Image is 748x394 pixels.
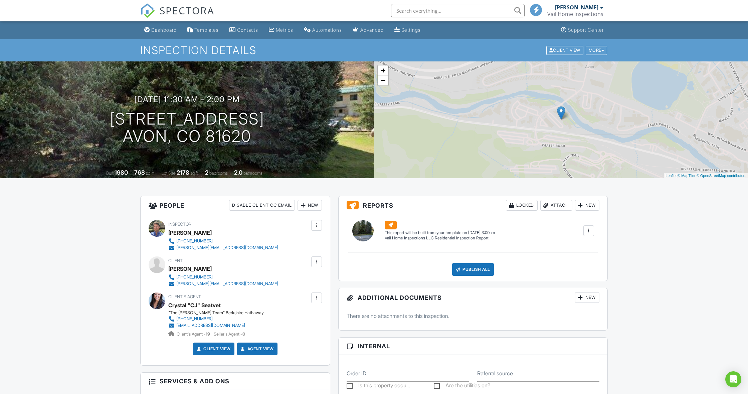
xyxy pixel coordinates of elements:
div: Advanced [360,27,384,33]
a: Client View [195,346,231,352]
div: Dashboard [151,27,177,33]
div: New [298,200,322,211]
div: Open Intercom Messenger [725,371,741,387]
a: [EMAIL_ADDRESS][DOMAIN_NAME] [168,322,258,329]
div: Locked [506,200,538,211]
h3: Additional Documents [339,288,607,307]
a: © MapTiler [678,174,696,178]
div: New [575,292,599,303]
img: The Best Home Inspection Software - Spectora [140,3,155,18]
a: Settings [392,24,423,36]
div: More [586,46,607,55]
a: Zoom in [378,65,388,75]
div: Client View [546,46,583,55]
div: 1980 [115,169,128,176]
label: Referral source [477,370,513,377]
span: bedrooms [209,171,228,176]
div: [PHONE_NUMBER] [176,274,213,280]
span: SPECTORA [160,3,214,17]
span: Client's Agent [168,294,201,299]
span: Lot Size [162,171,176,176]
div: This report will be built from your template on [DATE] 3:00am [385,230,495,235]
a: Contacts [227,24,261,36]
div: Disable Client CC Email [229,200,295,211]
h1: Inspection Details [140,44,608,56]
a: Metrics [266,24,296,36]
div: 2 [205,169,208,176]
strong: 19 [206,332,210,337]
h3: Internal [339,338,607,355]
div: Settings [401,27,421,33]
a: Zoom out [378,75,388,85]
a: [PHONE_NUMBER] [168,238,278,244]
span: sq. ft. [146,171,155,176]
a: [PERSON_NAME][EMAIL_ADDRESS][DOMAIN_NAME] [168,244,278,251]
div: Support Center [568,27,604,33]
div: [EMAIL_ADDRESS][DOMAIN_NAME] [176,323,245,328]
span: Inspector [168,222,191,227]
h3: [DATE] 11:30 am - 2:00 pm [134,95,240,104]
label: Are the utilities on? [434,382,490,391]
div: Vail Home Inspections LLC Residential Inspection Report [385,235,495,241]
a: Support Center [558,24,606,36]
div: [PERSON_NAME] [168,264,212,274]
div: 768 [134,169,145,176]
a: © OpenStreetMap contributors [697,174,746,178]
label: Is this property occupied? [347,382,410,391]
strong: 0 [242,332,245,337]
div: Metrics [276,27,293,33]
h3: Reports [339,196,607,215]
span: Built [106,171,114,176]
span: Client's Agent - [177,332,211,337]
a: Crystal "CJ" Seatvet [168,300,221,310]
label: Order ID [347,370,366,377]
a: Advanced [350,24,386,36]
a: Automations (Basic) [301,24,345,36]
div: [PHONE_NUMBER] [176,238,213,244]
div: Attach [540,200,572,211]
h3: People [141,196,330,215]
div: Vail Home Inspections [547,11,603,17]
span: Seller's Agent - [214,332,245,337]
div: | [664,173,748,179]
a: Dashboard [142,24,179,36]
span: bathrooms [243,171,262,176]
div: Publish All [452,263,494,276]
div: Automations [312,27,342,33]
h3: Services & Add ons [141,373,330,390]
a: [PHONE_NUMBER] [168,274,278,280]
div: Templates [194,27,219,33]
a: [PERSON_NAME][EMAIL_ADDRESS][DOMAIN_NAME] [168,280,278,287]
span: sq.ft. [190,171,199,176]
div: 2178 [177,169,189,176]
h1: [STREET_ADDRESS] Avon, CO 81620 [110,110,264,146]
div: "The [PERSON_NAME] Team" Berkshire Hathaway [168,310,264,316]
div: [PERSON_NAME] [555,4,598,11]
input: Search everything... [391,4,525,17]
a: Client View [546,47,585,52]
div: Contacts [237,27,258,33]
div: New [575,200,599,211]
div: 2.0 [234,169,242,176]
a: [PHONE_NUMBER] [168,316,258,322]
a: SPECTORA [140,9,214,23]
div: [PHONE_NUMBER] [176,316,213,322]
span: Client [168,258,183,263]
a: Leaflet [666,174,677,178]
div: [PERSON_NAME][EMAIL_ADDRESS][DOMAIN_NAME] [176,245,278,250]
div: [PERSON_NAME][EMAIL_ADDRESS][DOMAIN_NAME] [176,281,278,286]
div: [PERSON_NAME] [168,228,212,238]
a: Agent View [239,346,274,352]
a: Templates [185,24,221,36]
p: There are no attachments to this inspection. [347,312,599,320]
